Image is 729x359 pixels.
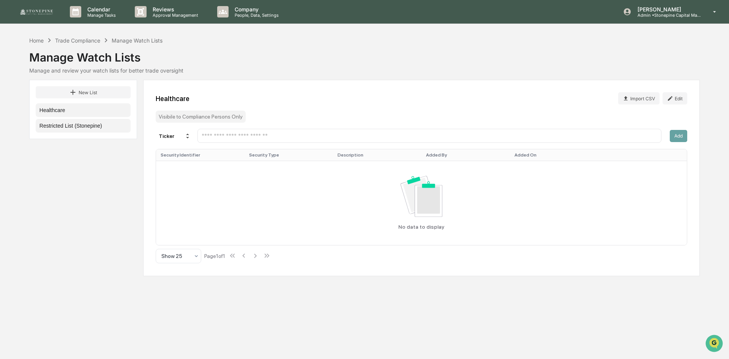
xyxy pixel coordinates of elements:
[229,6,282,13] p: Company
[63,124,66,130] span: •
[29,44,700,64] div: Manage Watch Lists
[29,67,700,74] div: Manage and review your watch lists for better trade oversight
[156,149,245,161] th: Security Identifier
[705,334,725,354] iframe: Open customer support
[229,13,282,18] p: People, Data, Settings
[63,155,94,163] span: Attestations
[398,224,444,230] p: No data to display
[631,6,702,13] p: [PERSON_NAME]
[81,13,120,18] p: Manage Tasks
[15,170,48,177] span: Data Lookup
[54,188,92,194] a: Powered byPylon
[112,37,163,44] div: Manage Watch Lists
[81,6,120,13] p: Calendar
[34,66,104,72] div: We're available if you need us!
[15,155,49,163] span: Preclearance
[147,6,202,13] p: Reviews
[147,13,202,18] p: Approval Management
[333,149,421,161] th: Description
[67,124,83,130] span: [DATE]
[156,95,189,103] div: Healthcare
[618,92,660,104] button: Import CSV
[24,103,62,109] span: [PERSON_NAME]
[8,16,138,28] p: How can we help?
[8,171,14,177] div: 🔎
[52,152,97,166] a: 🗄️Attestations
[8,84,51,90] div: Past conversations
[8,117,20,129] img: Jack Rasmussen
[76,188,92,194] span: Pylon
[29,37,44,44] div: Home
[18,8,55,16] img: logo
[8,156,14,162] div: 🖐️
[24,124,62,130] span: [PERSON_NAME]
[63,103,66,109] span: •
[156,130,194,142] div: Ticker
[5,167,51,180] a: 🔎Data Lookup
[55,156,61,162] div: 🗄️
[670,130,687,142] button: Add
[663,92,687,104] button: Edit
[8,96,20,108] img: Mark Michael Astarita
[118,83,138,92] button: See all
[36,86,131,98] button: New List
[36,103,131,117] button: Healthcare
[36,119,131,133] button: Restricted List (Stonepine)
[67,103,83,109] span: [DATE]
[204,253,225,259] div: Page 1 of 1
[8,58,21,72] img: 1746055101610-c473b297-6a78-478c-a979-82029cc54cd1
[16,58,30,72] img: 8933085812038_c878075ebb4cc5468115_72.jpg
[421,149,510,161] th: Added By
[510,149,598,161] th: Added On
[5,152,52,166] a: 🖐️Preclearance
[245,149,333,161] th: Security Type
[631,13,702,18] p: Admin • Stonepine Capital Management
[401,176,442,217] img: No data available
[34,58,125,66] div: Start new chat
[156,111,246,123] div: Visibile to Compliance Persons Only
[129,60,138,70] button: Start new chat
[15,104,21,110] img: 1746055101610-c473b297-6a78-478c-a979-82029cc54cd1
[55,37,100,44] div: Trade Compliance
[15,124,21,130] img: 1746055101610-c473b297-6a78-478c-a979-82029cc54cd1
